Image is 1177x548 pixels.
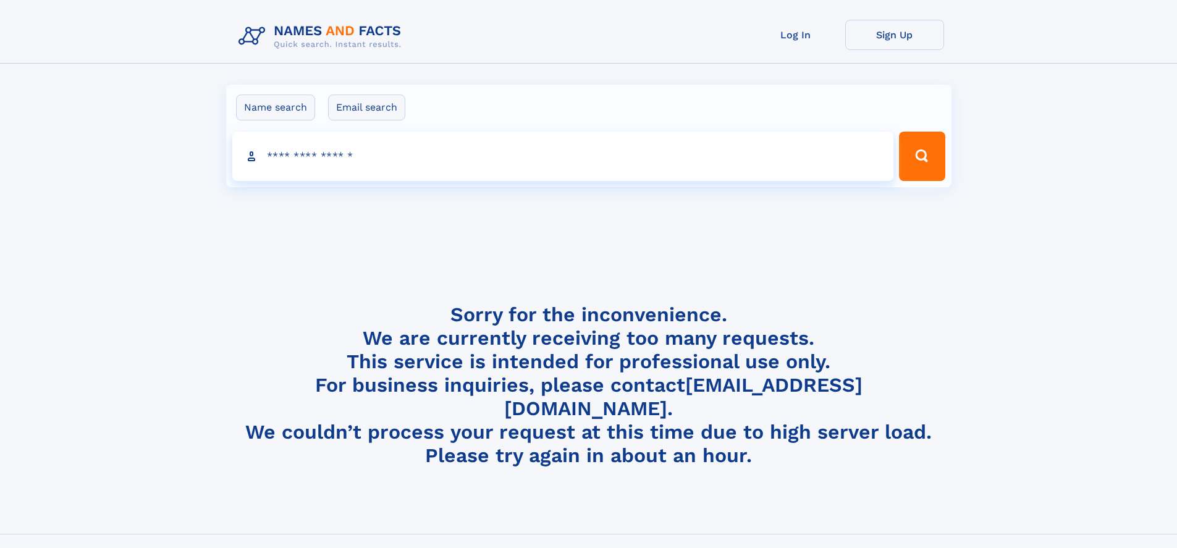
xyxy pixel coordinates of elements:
[234,20,411,53] img: Logo Names and Facts
[234,303,944,468] h4: Sorry for the inconvenience. We are currently receiving too many requests. This service is intend...
[504,373,863,420] a: [EMAIL_ADDRESS][DOMAIN_NAME]
[899,132,945,181] button: Search Button
[232,132,894,181] input: search input
[236,95,315,120] label: Name search
[845,20,944,50] a: Sign Up
[328,95,405,120] label: Email search
[746,20,845,50] a: Log In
